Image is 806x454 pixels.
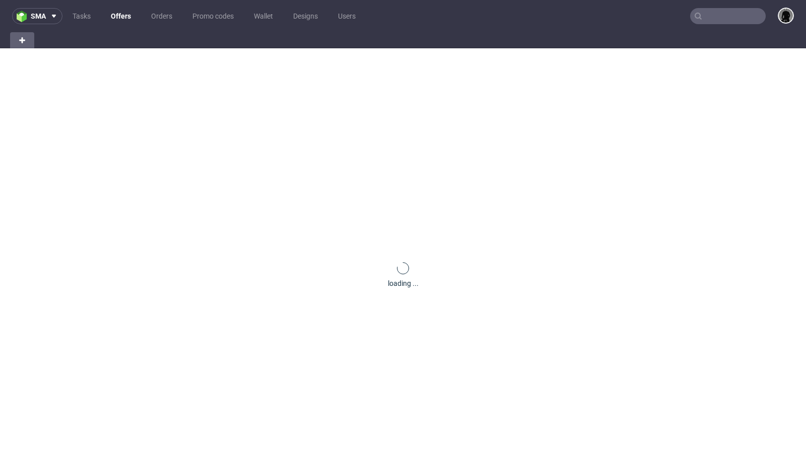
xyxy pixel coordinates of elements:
a: Wallet [248,8,279,24]
a: Orders [145,8,178,24]
a: Offers [105,8,137,24]
img: Dawid Urbanowicz [779,9,793,23]
a: Users [332,8,362,24]
a: Tasks [66,8,97,24]
button: sma [12,8,62,24]
span: sma [31,13,46,20]
img: logo [17,11,31,22]
div: loading ... [388,278,419,288]
a: Promo codes [186,8,240,24]
a: Designs [287,8,324,24]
